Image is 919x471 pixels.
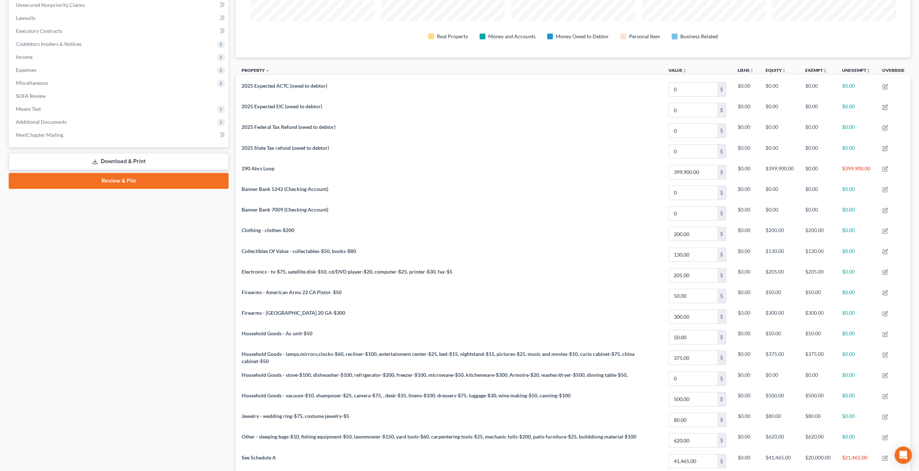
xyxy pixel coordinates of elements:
a: Property expand_less [242,67,270,73]
span: Means Test [16,106,41,112]
div: Personal Item [629,33,660,40]
div: $ [717,351,726,365]
td: $0.00 [732,141,760,162]
div: $ [717,165,726,179]
td: $0.00 [732,306,760,327]
div: $ [717,454,726,468]
td: $0.00 [836,79,876,100]
i: unfold_more [866,69,871,73]
span: 2025 Expected EIC (owed to debtor) [242,103,322,109]
i: unfold_more [682,69,687,73]
input: 0.00 [669,433,717,447]
span: Firearms - [GEOGRAPHIC_DATA] 20 GA-$300 [242,310,345,316]
td: $0.00 [836,306,876,327]
td: $0.00 [836,348,876,368]
td: $0.00 [760,79,799,100]
input: 0.00 [669,310,717,323]
i: unfold_more [750,69,754,73]
a: Equityunfold_more [766,67,786,73]
td: $0.00 [836,430,876,451]
span: Household Goods - vacuum-$10, shampooer-$25, camera-$75, , desk-$35, linens-$100, dressers-$75, l... [242,392,571,398]
a: Exemptunfold_more [805,67,827,73]
a: Download & Print [9,153,229,170]
input: 0.00 [669,454,717,468]
span: See Schedule A [242,454,276,461]
td: $80.00 [799,410,836,430]
span: 2025 Federal Tax Refund (owed to debtor) [242,124,335,130]
div: $ [717,289,726,303]
span: SOFA Review [16,93,46,99]
span: Banner Bank 5242 (Checking Account) [242,186,328,192]
div: $ [717,145,726,158]
td: $130.00 [760,244,799,265]
span: Collectibles Of Value - collectables-$50, books-$80 [242,248,356,254]
input: 0.00 [669,269,717,282]
input: 0.00 [669,392,717,406]
input: 0.00 [669,330,717,344]
div: Real Property [437,33,468,40]
span: Expenses [16,67,36,73]
td: $130.00 [799,244,836,265]
td: $0.00 [836,121,876,141]
td: $0.00 [836,244,876,265]
td: $375.00 [799,348,836,368]
td: $0.00 [836,203,876,223]
span: Miscellaneous [16,80,48,86]
span: Unsecured Nonpriority Claims [16,2,85,8]
a: Lawsuits [10,12,229,25]
td: $0.00 [732,265,760,285]
td: $0.00 [732,182,760,203]
td: $0.00 [732,162,760,182]
input: 0.00 [669,186,717,200]
td: $300.00 [799,306,836,327]
td: $0.00 [799,162,836,182]
div: Money and Accounts [488,33,536,40]
div: $ [717,227,726,241]
td: $0.00 [836,182,876,203]
input: 0.00 [669,83,717,96]
td: $0.00 [799,79,836,100]
td: $0.00 [732,121,760,141]
a: SOFA Review [10,90,229,103]
input: 0.00 [669,289,717,303]
td: $0.00 [836,141,876,162]
td: $0.00 [732,430,760,451]
td: $205.00 [760,265,799,285]
div: $ [717,248,726,262]
input: 0.00 [669,145,717,158]
div: $ [717,413,726,427]
td: $205.00 [799,265,836,285]
input: 0.00 [669,248,717,262]
td: $50.00 [799,327,836,348]
div: $ [717,103,726,117]
td: $50.00 [799,285,836,306]
td: $0.00 [732,348,760,368]
td: $0.00 [760,100,799,121]
input: 0.00 [669,413,717,427]
td: $0.00 [799,100,836,121]
div: Business Related [680,33,718,40]
div: Open Intercom Messenger [894,446,912,464]
div: $ [717,392,726,406]
span: NextChapter Mailing [16,132,63,138]
span: Banner Bank 7009 (Checking Account) [242,206,328,213]
td: $0.00 [732,203,760,223]
td: $0.00 [836,389,876,409]
td: $50.00 [760,285,799,306]
span: 2025 Expected ACTC (owed to debtor) [242,83,327,89]
a: Liensunfold_more [738,67,754,73]
i: unfold_more [782,69,786,73]
th: Override [876,63,910,79]
td: $0.00 [799,182,836,203]
div: $ [717,269,726,282]
td: $0.00 [836,368,876,389]
div: Money Owed to Debtor [556,33,609,40]
td: $620.00 [799,430,836,451]
td: $0.00 [732,100,760,121]
td: $0.00 [732,410,760,430]
span: 290 Ahrs Loop [242,165,274,171]
div: $ [717,372,726,385]
input: 0.00 [669,165,717,179]
a: Executory Contracts [10,25,229,38]
i: expand_less [265,69,270,73]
